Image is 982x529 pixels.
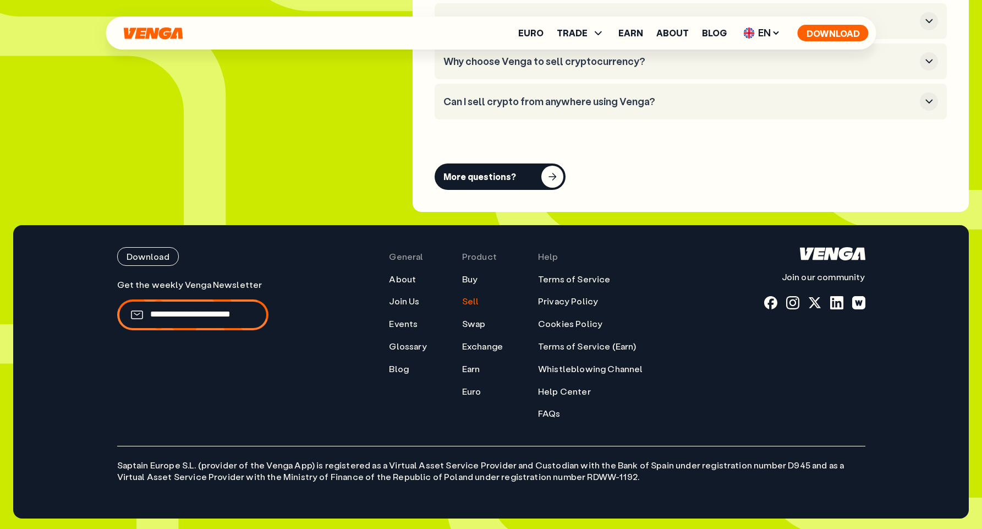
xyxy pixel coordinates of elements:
[443,15,915,28] h3: What cryptocurrencies can I sell on the Venga app?
[830,296,843,309] a: linkedin
[798,25,869,41] button: Download
[389,296,419,307] a: Join Us
[538,251,558,263] span: Help
[656,29,689,37] a: About
[786,296,799,309] a: instagram
[764,296,777,309] a: fb
[389,251,423,263] span: General
[443,52,938,70] button: Why choose Venga to sell cryptocurrency?
[518,29,544,37] a: Euro
[538,341,636,352] a: Terms of Service (Earn)
[443,96,915,108] h3: Can I sell crypto from anywhere using Venga?
[462,318,486,330] a: Swap
[443,12,938,30] button: What cryptocurrencies can I sell on the Venga app?
[744,28,755,39] img: flag-uk
[443,92,938,111] button: Can I sell crypto from anywhere using Venga?
[443,171,516,182] div: More questions?
[462,274,478,285] a: Buy
[800,247,865,260] svg: Home
[538,296,598,307] a: Privacy Policy
[808,296,821,309] a: x
[740,24,784,42] span: EN
[462,251,497,263] span: Product
[618,29,643,37] a: Earn
[557,29,588,37] span: TRADE
[123,27,184,40] svg: Home
[462,341,503,352] a: Exchange
[538,408,561,419] a: FAQs
[435,163,566,190] button: More questions?
[702,29,727,37] a: Blog
[389,341,426,352] a: Glossary
[462,386,481,397] a: Euro
[117,247,268,266] a: Download
[538,363,643,375] a: Whistleblowing Channel
[389,363,409,375] a: Blog
[443,56,915,68] h3: Why choose Venga to sell cryptocurrency?
[538,318,602,330] a: Cookies Policy
[389,318,418,330] a: Events
[117,247,179,266] button: Download
[538,386,591,397] a: Help Center
[462,296,479,307] a: Sell
[117,446,865,483] p: Saptain Europe S.L. (provider of the Venga App) is registered as a Virtual Asset Service Provider...
[117,279,268,291] p: Get the weekly Venga Newsletter
[538,274,611,285] a: Terms of Service
[389,274,416,285] a: About
[557,26,605,40] span: TRADE
[764,271,865,283] p: Join our community
[462,363,480,375] a: Earn
[852,296,865,309] a: warpcast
